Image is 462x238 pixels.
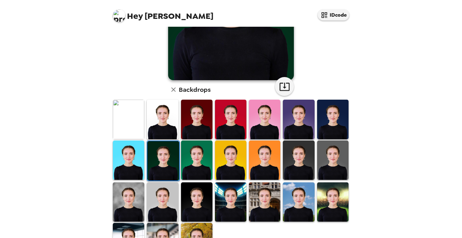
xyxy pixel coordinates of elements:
button: IDcode [318,9,349,20]
img: Original [113,100,144,139]
span: Hey [127,10,143,22]
img: profile pic [113,9,125,22]
span: [PERSON_NAME] [113,6,213,20]
h6: Backdrops [179,85,211,95]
